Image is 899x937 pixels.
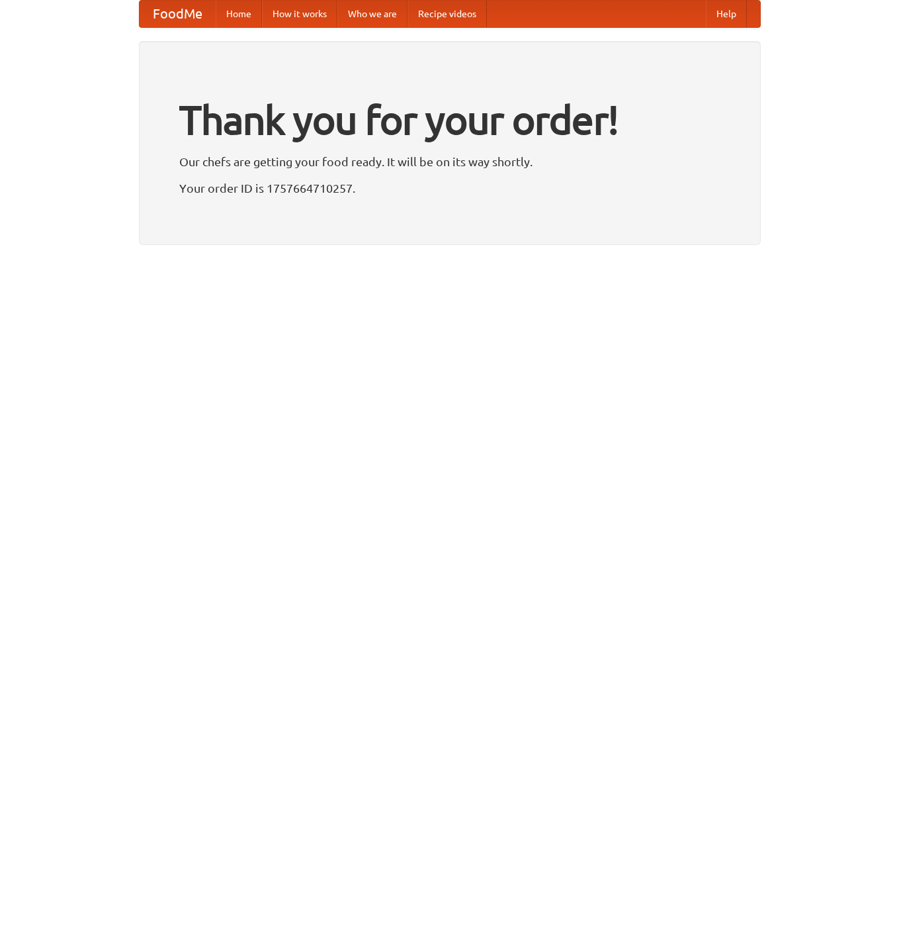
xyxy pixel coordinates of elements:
h1: Thank you for your order! [179,88,720,152]
a: How it works [262,1,337,27]
a: Help [706,1,747,27]
a: Home [216,1,262,27]
a: Recipe videos [407,1,487,27]
p: Our chefs are getting your food ready. It will be on its way shortly. [179,152,720,172]
a: FoodMe [140,1,216,27]
a: Who we are [337,1,407,27]
p: Your order ID is 1757664710257. [179,178,720,198]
